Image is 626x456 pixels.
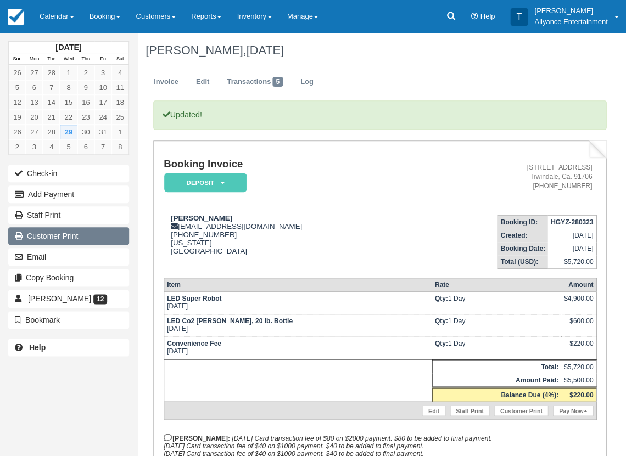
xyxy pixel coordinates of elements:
[219,71,291,93] a: Transactions5
[9,125,26,139] a: 26
[8,185,129,203] button: Add Payment
[272,77,283,87] span: 5
[9,80,26,95] a: 5
[498,255,548,269] th: Total (USD):
[60,80,77,95] a: 8
[167,340,221,347] strong: Convenience Fee
[60,65,77,80] a: 1
[547,229,596,242] td: [DATE]
[43,95,60,110] a: 14
[43,80,60,95] a: 7
[153,100,606,130] p: Updated!
[547,242,596,255] td: [DATE]
[94,139,111,154] a: 7
[164,292,432,314] td: [DATE]
[432,314,561,337] td: 1 Day
[111,125,128,139] a: 1
[111,139,128,154] a: 8
[43,139,60,154] a: 4
[43,53,60,65] th: Tue
[8,339,129,356] a: Help
[26,95,43,110] a: 13
[94,95,111,110] a: 17
[111,53,128,65] th: Sat
[26,65,43,80] a: 27
[164,434,230,442] strong: [PERSON_NAME]:
[111,95,128,110] a: 18
[563,317,593,334] div: $600.00
[60,139,77,154] a: 5
[164,214,416,255] div: [EMAIL_ADDRESS][DOMAIN_NAME] [PHONE_NUMBER] [US_STATE] [GEOGRAPHIC_DATA]
[60,110,77,125] a: 22
[432,278,561,292] th: Rate
[561,373,596,387] td: $5,500.00
[8,269,129,286] button: Copy Booking
[94,80,111,95] a: 10
[480,12,495,20] span: Help
[8,311,129,329] button: Bookmark
[432,360,561,374] th: Total:
[111,65,128,80] a: 4
[534,5,607,16] p: [PERSON_NAME]
[9,110,26,125] a: 19
[434,295,448,302] strong: Qty
[9,53,26,65] th: Sun
[246,43,283,57] span: [DATE]
[111,110,128,125] a: 25
[93,294,107,304] span: 12
[569,391,593,398] strong: $220.00
[60,53,77,65] th: Wed
[26,110,43,125] a: 20
[534,16,607,27] p: Allyance Entertainment
[60,125,77,139] a: 29
[498,229,548,242] th: Created:
[188,71,217,93] a: Edit
[55,43,81,52] strong: [DATE]
[28,294,91,303] span: [PERSON_NAME]
[164,172,243,193] a: Deposit
[432,387,561,402] th: Balance Due (4%):
[77,110,94,125] a: 23
[494,405,548,416] a: Customer Print
[94,53,111,65] th: Fri
[8,248,129,266] button: Email
[77,125,94,139] a: 30
[77,65,94,80] a: 2
[77,139,94,154] a: 6
[9,139,26,154] a: 2
[547,255,596,269] td: $5,720.00
[94,65,111,80] a: 3
[26,80,43,95] a: 6
[498,242,548,255] th: Booking Date:
[432,373,561,387] th: Amount Paid:
[167,295,221,302] strong: LED Super Robot
[563,340,593,356] div: $220.00
[8,290,129,307] a: [PERSON_NAME] 12
[94,125,111,139] a: 31
[450,405,490,416] a: Staff Print
[498,216,548,229] th: Booking ID:
[552,405,593,416] a: Pay Now
[167,317,293,325] strong: LED Co2 [PERSON_NAME], 20 lb. Bottle
[420,163,592,191] address: [STREET_ADDRESS] Irwindale, Ca. 91706 [PHONE_NUMBER]
[510,8,528,26] div: T
[77,95,94,110] a: 16
[561,360,596,374] td: $5,720.00
[43,125,60,139] a: 28
[26,53,43,65] th: Mon
[550,218,593,226] strong: HGYZ-280323
[26,139,43,154] a: 3
[471,13,478,20] i: Help
[292,71,322,93] a: Log
[9,95,26,110] a: 12
[146,71,187,93] a: Invoice
[432,292,561,314] td: 1 Day
[434,340,448,347] strong: Qty
[43,110,60,125] a: 21
[8,206,129,224] a: Staff Print
[164,314,432,337] td: [DATE]
[432,337,561,359] td: 1 Day
[561,278,596,292] th: Amount
[563,295,593,311] div: $4,900.00
[8,9,24,25] img: checkfront-main-nav-mini-logo.png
